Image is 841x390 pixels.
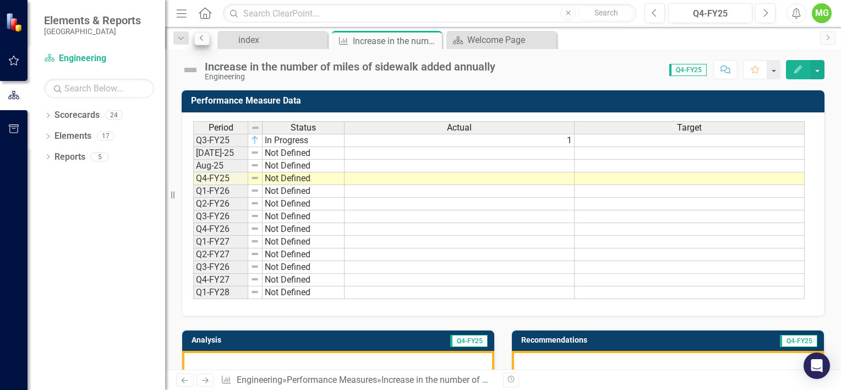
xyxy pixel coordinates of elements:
div: 5 [91,152,108,161]
div: Increase in the number of miles of sidewalk added annually [205,61,495,73]
td: In Progress [263,134,345,147]
a: Reports [54,151,85,164]
button: Search [578,6,634,21]
td: Q1-FY28 [193,286,248,299]
td: Q2-FY26 [193,198,248,210]
span: Status [291,123,316,133]
img: AAAAAElFTkSuQmCC [250,136,259,144]
img: 8DAGhfEEPCf229AAAAAElFTkSuQmCC [250,148,259,157]
img: 8DAGhfEEPCf229AAAAAElFTkSuQmCC [250,262,259,271]
h3: Analysis [192,336,321,344]
img: 8DAGhfEEPCf229AAAAAElFTkSuQmCC [250,212,259,220]
td: Q2-FY27 [193,248,248,261]
td: Q3-FY26 [193,210,248,223]
div: Q4-FY25 [672,7,749,20]
img: 8DAGhfEEPCf229AAAAAElFTkSuQmCC [250,161,259,170]
a: Performance Measures [287,375,377,385]
img: 8DAGhfEEPCf229AAAAAElFTkSuQmCC [250,275,259,284]
td: Not Defined [263,160,345,172]
td: Not Defined [263,248,345,261]
div: 17 [97,132,114,141]
div: Increase in the number of miles of sidewalk added annually [381,375,612,385]
td: Q3-FY25 [193,134,248,147]
span: Actual [447,123,472,133]
td: Not Defined [263,236,345,248]
td: Not Defined [263,274,345,286]
div: index [238,33,325,47]
small: [GEOGRAPHIC_DATA] [44,27,141,36]
td: Q4-FY26 [193,223,248,236]
span: Period [209,123,233,133]
td: 1 [345,134,575,147]
img: Not Defined [182,61,199,79]
td: Not Defined [263,198,345,210]
input: Search Below... [44,79,154,98]
td: Not Defined [263,286,345,299]
td: Not Defined [263,223,345,236]
td: Not Defined [263,210,345,223]
span: Q4-FY25 [450,335,488,347]
td: Q4-FY27 [193,274,248,286]
img: 8DAGhfEEPCf229AAAAAElFTkSuQmCC [250,250,259,258]
a: Engineering [44,52,154,65]
span: Search [594,8,618,17]
a: index [220,33,325,47]
div: Increase in the number of miles of sidewalk added annually [353,34,439,48]
img: 8DAGhfEEPCf229AAAAAElFTkSuQmCC [250,237,259,246]
a: Welcome Page [449,33,554,47]
h3: Recommendations [521,336,709,344]
span: Target [677,123,702,133]
button: Q4-FY25 [668,3,752,23]
input: Search ClearPoint... [223,4,636,23]
img: 8DAGhfEEPCf229AAAAAElFTkSuQmCC [250,224,259,233]
div: Engineering [205,73,495,81]
img: 8DAGhfEEPCf229AAAAAElFTkSuQmCC [250,199,259,208]
div: » » [221,374,495,387]
img: 8DAGhfEEPCf229AAAAAElFTkSuQmCC [250,186,259,195]
td: Q3-FY26 [193,261,248,274]
a: Scorecards [54,109,100,122]
span: Elements & Reports [44,14,141,27]
td: Not Defined [263,172,345,185]
img: 8DAGhfEEPCf229AAAAAElFTkSuQmCC [251,123,260,132]
div: Welcome Page [467,33,554,47]
td: Not Defined [263,147,345,160]
div: Open Intercom Messenger [804,353,830,379]
a: Engineering [237,375,282,385]
a: Elements [54,130,91,143]
td: Aug-25 [193,160,248,172]
td: Not Defined [263,185,345,198]
button: MG [812,3,832,23]
td: Q1-FY27 [193,236,248,248]
img: ClearPoint Strategy [6,12,25,31]
div: 24 [105,111,123,120]
img: 8DAGhfEEPCf229AAAAAElFTkSuQmCC [250,288,259,296]
td: Not Defined [263,261,345,274]
td: [DATE]-25 [193,147,248,160]
h3: Performance Measure Data [191,96,819,106]
span: Q4-FY25 [669,64,707,76]
span: Q4-FY25 [780,335,817,347]
td: Q4-FY25 [193,172,248,185]
td: Q1-FY26 [193,185,248,198]
img: 8DAGhfEEPCf229AAAAAElFTkSuQmCC [250,174,259,182]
